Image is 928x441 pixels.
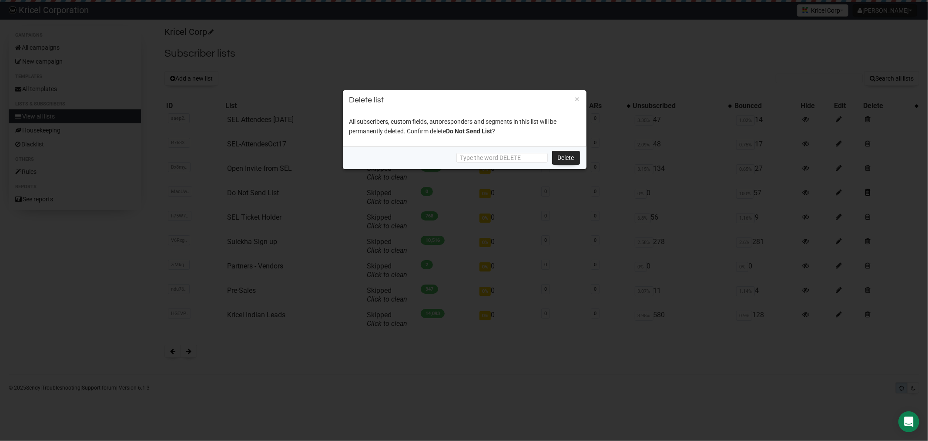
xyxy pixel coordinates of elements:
[575,95,580,103] button: ×
[349,94,580,106] h3: Delete list
[552,151,580,165] a: Delete
[898,411,919,432] div: Open Intercom Messenger
[456,153,548,163] input: Type the word DELETE
[349,117,580,136] p: All subscribers, custom fields, autoresponders and segments in this list will be permanently dele...
[446,128,492,135] span: Do Not Send List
